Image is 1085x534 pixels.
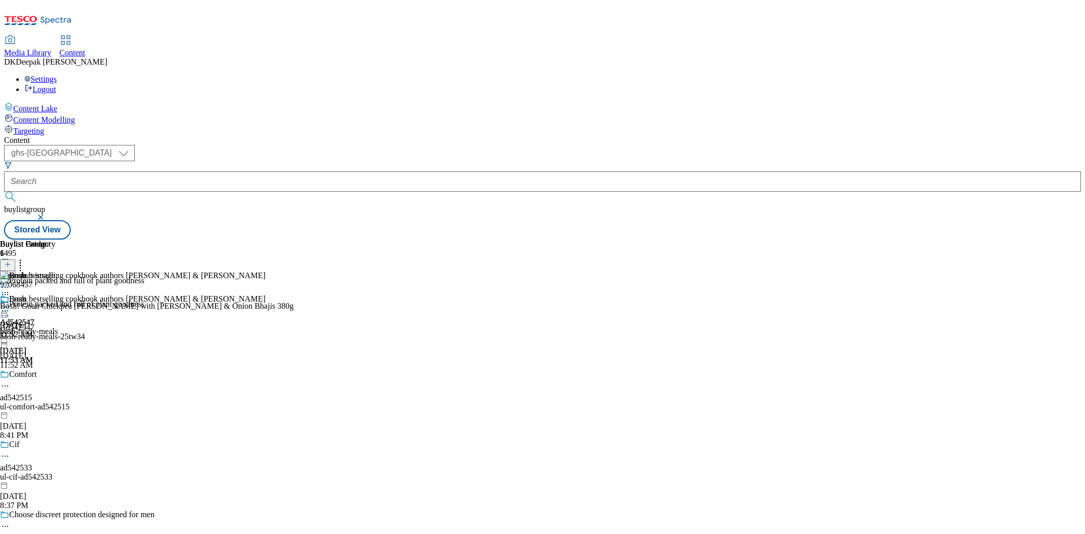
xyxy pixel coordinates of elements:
[4,220,71,240] button: Stored View
[4,205,45,214] span: buylistgroup
[4,125,1081,136] a: Targeting
[9,440,19,449] div: Cif
[4,113,1081,125] a: Content Modelling
[4,161,12,169] svg: Search Filters
[9,370,37,379] div: Comfort
[60,48,85,57] span: Content
[4,136,1081,145] div: Content
[13,104,57,113] span: Content Lake
[13,115,75,124] span: Content Modelling
[24,75,57,83] a: Settings
[9,510,155,519] div: Choose discreet protection designed for men
[24,85,56,94] a: Logout
[4,102,1081,113] a: Content Lake
[4,48,51,57] span: Media Library
[60,36,85,57] a: Content
[4,57,16,66] span: DK
[4,36,51,57] a: Media Library
[4,171,1081,192] input: Search
[16,57,107,66] span: Deepak [PERSON_NAME]
[13,127,44,135] span: Targeting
